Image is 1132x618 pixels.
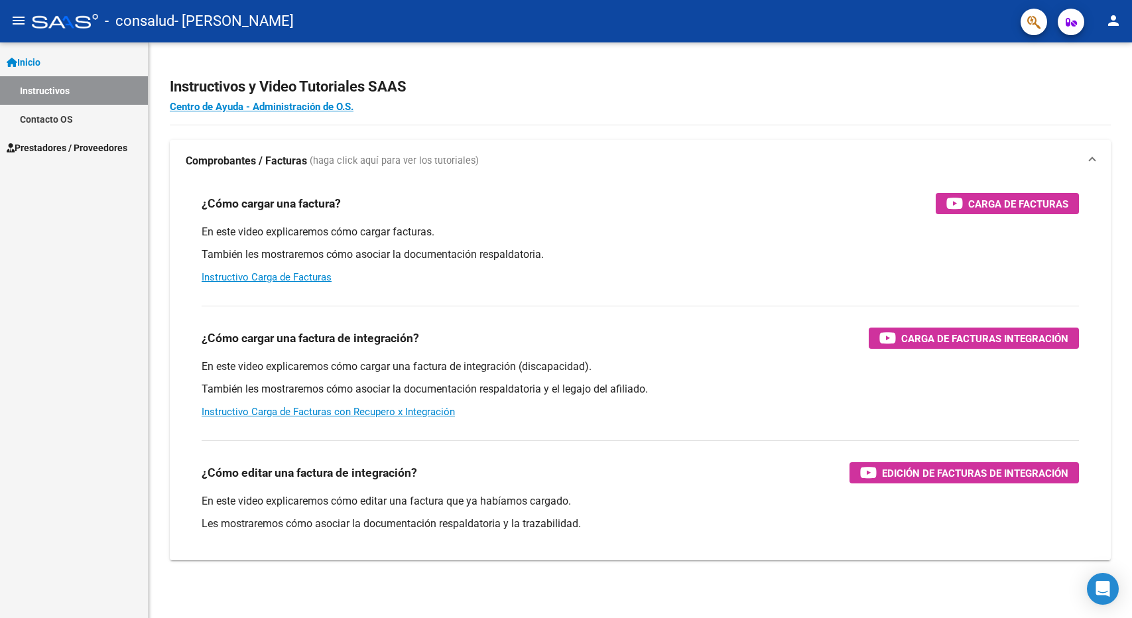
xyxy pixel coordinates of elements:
[105,7,174,36] span: - consalud
[202,359,1079,374] p: En este video explicaremos cómo cargar una factura de integración (discapacidad).
[310,154,479,168] span: (haga click aquí para ver los tutoriales)
[202,247,1079,262] p: También les mostraremos cómo asociar la documentación respaldatoria.
[202,225,1079,239] p: En este video explicaremos cómo cargar facturas.
[202,329,419,347] h3: ¿Cómo cargar una factura de integración?
[202,271,332,283] a: Instructivo Carga de Facturas
[202,382,1079,397] p: También les mostraremos cómo asociar la documentación respaldatoria y el legajo del afiliado.
[202,463,417,482] h3: ¿Cómo editar una factura de integración?
[170,74,1111,99] h2: Instructivos y Video Tutoriales SAAS
[174,7,294,36] span: - [PERSON_NAME]
[202,517,1079,531] p: Les mostraremos cómo asociar la documentación respaldatoria y la trazabilidad.
[882,465,1068,481] span: Edición de Facturas de integración
[170,182,1111,560] div: Comprobantes / Facturas (haga click aquí para ver los tutoriales)
[202,406,455,418] a: Instructivo Carga de Facturas con Recupero x Integración
[936,193,1079,214] button: Carga de Facturas
[1087,573,1119,605] div: Open Intercom Messenger
[869,328,1079,349] button: Carga de Facturas Integración
[901,330,1068,347] span: Carga de Facturas Integración
[7,141,127,155] span: Prestadores / Proveedores
[968,196,1068,212] span: Carga de Facturas
[202,194,341,213] h3: ¿Cómo cargar una factura?
[170,101,353,113] a: Centro de Ayuda - Administración de O.S.
[170,140,1111,182] mat-expansion-panel-header: Comprobantes / Facturas (haga click aquí para ver los tutoriales)
[202,494,1079,509] p: En este video explicaremos cómo editar una factura que ya habíamos cargado.
[11,13,27,29] mat-icon: menu
[7,55,40,70] span: Inicio
[186,154,307,168] strong: Comprobantes / Facturas
[1105,13,1121,29] mat-icon: person
[849,462,1079,483] button: Edición de Facturas de integración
